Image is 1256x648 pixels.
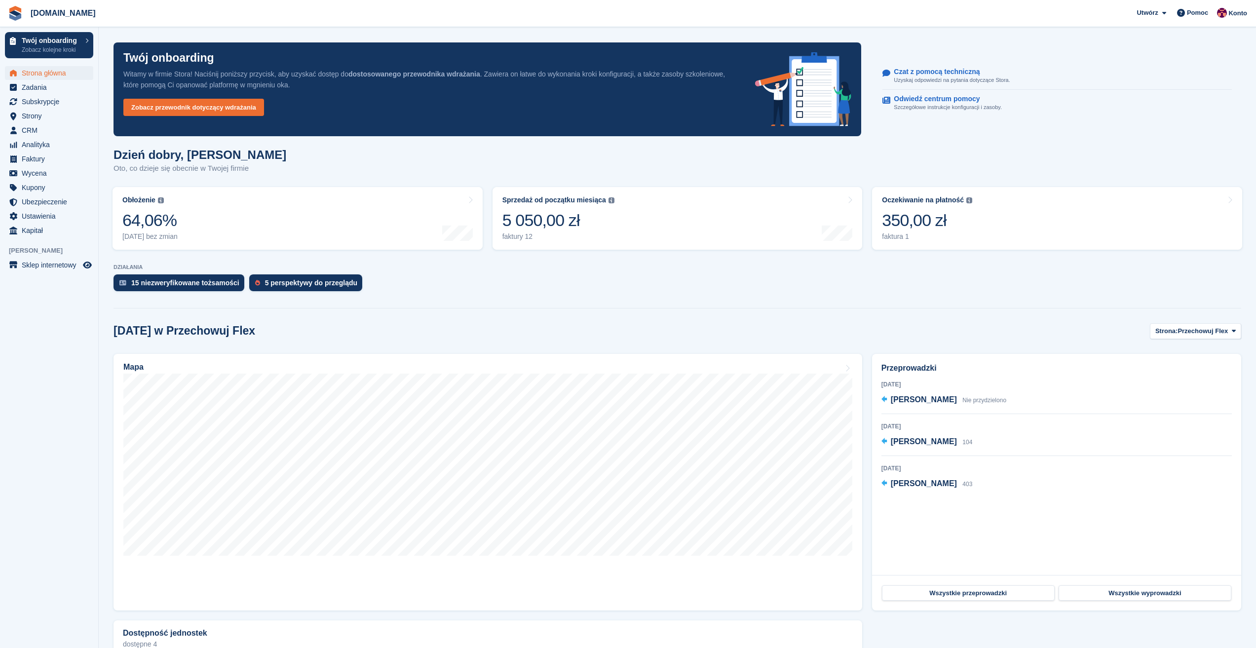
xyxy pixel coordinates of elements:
div: [DATE] [881,380,1232,389]
h1: Dzień dobry, [PERSON_NAME] [114,148,286,161]
div: 15 niezweryfikowane tożsamości [131,279,239,287]
p: Witamy w firmie Stora! Naciśnij poniższy przycisk, aby uzyskać dostęp do . Zawiera on łatwe do wy... [123,69,739,90]
a: menu [5,66,93,80]
a: menu [5,123,93,137]
p: dostępne 4 [123,641,853,648]
button: Strona: Przechowuj Flex [1150,323,1241,340]
a: [DOMAIN_NAME] [27,5,100,21]
div: Sprzedaż od początku miesiąca [502,196,606,204]
p: Czat z pomocą techniczną [894,68,1002,76]
div: 5 perspektywy do przeglądu [265,279,358,287]
span: Strona: [1155,326,1178,336]
span: Ustawienia [22,209,81,223]
a: menu [5,258,93,272]
a: Obłożenie 64,06% [DATE] bez zmian [113,187,483,250]
span: Strony [22,109,81,123]
p: Zobacz kolejne kroki [22,45,80,54]
img: icon-info-grey-7440780725fd019a000dd9b08b2336e03edf1995a4989e88bcd33f0948082b44.svg [158,197,164,203]
p: Odwiedź centrum pomocy [894,95,994,103]
span: 104 [962,439,972,446]
div: 5 050,00 zł [502,210,614,230]
span: [PERSON_NAME] [891,437,957,446]
img: verify_identity-adf6edd0f0f0b5bbfe63781bf79b02c33cf7c696d77639b501bdc392416b5a36.svg [119,280,126,286]
a: 5 perspektywy do przeglądu [249,274,368,296]
h2: Mapa [123,363,144,372]
span: Faktury [22,152,81,166]
a: menu [5,109,93,123]
strong: dostosowanego przewodnika wdrażania [348,70,480,78]
img: stora-icon-8386f47178a22dfd0bd8f6a31ec36ba5ce8667c1dd55bd0f319d3a0aa187defe.svg [8,6,23,21]
span: Przechowuj Flex [1178,326,1228,336]
a: Twój onboarding Zobacz kolejne kroki [5,32,93,58]
div: [DATE] bez zmian [122,232,178,241]
div: faktura 1 [882,232,972,241]
a: Wszystkie wyprowadzki [1059,585,1231,601]
a: [PERSON_NAME] 104 [881,436,973,449]
div: Obłożenie [122,196,155,204]
span: Konto [1228,8,1247,18]
a: menu [5,166,93,180]
div: 350,00 zł [882,210,972,230]
span: [PERSON_NAME] [891,479,957,488]
div: [DATE] [881,422,1232,431]
span: CRM [22,123,81,137]
a: menu [5,95,93,109]
img: onboarding-info-6c161a55d2c0e0a8cae90662b2fe09162a5109e8cc188191df67fb4f79e88e88.svg [755,52,852,126]
a: [PERSON_NAME] Nie przydzielono [881,394,1006,407]
div: [DATE] [881,464,1232,473]
a: Mapa [114,354,862,610]
a: 15 niezweryfikowane tożsamości [114,274,249,296]
a: menu [5,209,93,223]
img: icon-info-grey-7440780725fd019a000dd9b08b2336e03edf1995a4989e88bcd33f0948082b44.svg [609,197,614,203]
span: Ubezpieczenie [22,195,81,209]
a: Wszystkie przeprowadzki [882,585,1055,601]
img: Mateusz Kacwin [1217,8,1227,18]
span: Kapitał [22,224,81,237]
img: icon-info-grey-7440780725fd019a000dd9b08b2336e03edf1995a4989e88bcd33f0948082b44.svg [966,197,972,203]
a: Zobacz przewodnik dotyczący wdrażania [123,99,264,116]
p: Twój onboarding [123,52,214,64]
span: Subskrypcje [22,95,81,109]
span: 403 [962,481,972,488]
p: DZIAŁANIA [114,264,1241,270]
a: Odwiedź centrum pomocy Szczegółowe instrukcje konfiguracji i zasoby. [882,90,1232,116]
p: Uzyskaj odpowiedzi na pytania dotyczące Stora. [894,76,1010,84]
span: Wycena [22,166,81,180]
h2: Przeprowadzki [881,362,1232,374]
span: [PERSON_NAME] [9,246,98,256]
span: Zadania [22,80,81,94]
a: Oczekiwanie na płatność 350,00 zł faktura 1 [872,187,1242,250]
span: Analityka [22,138,81,152]
p: Szczegółowe instrukcje konfiguracji i zasoby. [894,103,1002,112]
a: menu [5,181,93,194]
span: Kupony [22,181,81,194]
a: Czat z pomocą techniczną Uzyskaj odpowiedzi na pytania dotyczące Stora. [882,63,1232,90]
span: [PERSON_NAME] [891,395,957,404]
span: Sklep internetowy [22,258,81,272]
h2: [DATE] w Przechowuj Flex [114,324,255,338]
div: 64,06% [122,210,178,230]
div: faktury 12 [502,232,614,241]
p: Oto, co dzieje się obecnie w Twojej firmie [114,163,286,174]
div: Oczekiwanie na płatność [882,196,964,204]
a: Podgląd sklepu [81,259,93,271]
h2: Dostępność jednostek [123,629,207,638]
img: prospect-51fa495bee0391a8d652442698ab0144808aea92771e9ea1ae160a38d050c398.svg [255,280,260,286]
a: menu [5,138,93,152]
a: menu [5,152,93,166]
a: menu [5,195,93,209]
a: menu [5,224,93,237]
span: Utwórz [1137,8,1158,18]
span: Strona główna [22,66,81,80]
a: menu [5,80,93,94]
p: Twój onboarding [22,37,80,44]
span: Nie przydzielono [962,397,1006,404]
a: Sprzedaż od początku miesiąca 5 050,00 zł faktury 12 [493,187,863,250]
a: [PERSON_NAME] 403 [881,478,973,491]
span: Pomoc [1187,8,1208,18]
